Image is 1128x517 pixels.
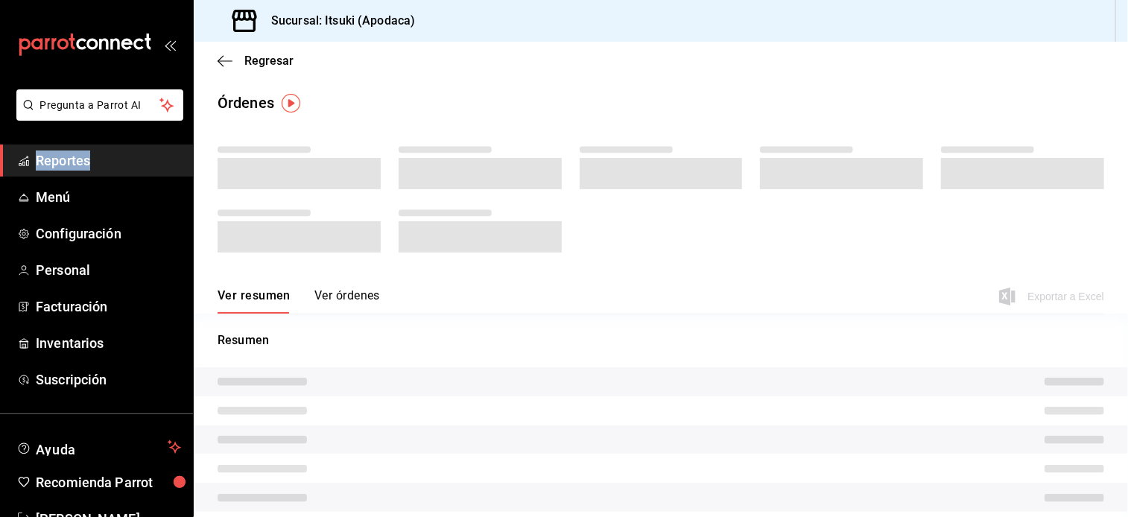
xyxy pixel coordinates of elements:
button: Pregunta a Parrot AI [16,89,183,121]
div: Pestañas de navegación [218,288,380,314]
h3: Sucursal: Itsuki (Apodaca) [259,12,415,30]
a: Pregunta a Parrot AI [10,108,183,124]
font: Configuración [36,226,121,241]
font: Suscripción [36,372,107,387]
font: Recomienda Parrot [36,475,153,490]
span: Ayuda [36,438,162,456]
button: open_drawer_menu [164,39,176,51]
font: Personal [36,262,90,278]
font: Facturación [36,299,107,314]
div: Órdenes [218,92,274,114]
p: Resumen [218,332,1104,349]
span: Pregunta a Parrot AI [40,98,160,113]
button: Ver órdenes [314,288,380,314]
button: Regresar [218,54,294,68]
span: Regresar [244,54,294,68]
font: Ver resumen [218,288,291,303]
font: Reportes [36,153,90,168]
font: Inventarios [36,335,104,351]
img: Marcador de información sobre herramientas [282,94,300,112]
font: Menú [36,189,71,205]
